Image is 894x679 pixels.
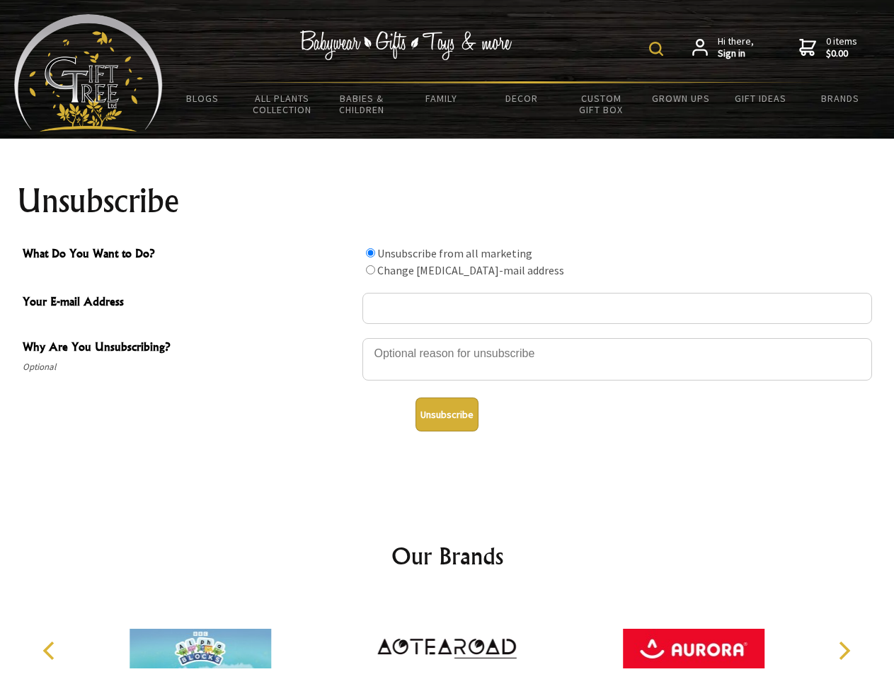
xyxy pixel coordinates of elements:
h2: Our Brands [28,539,866,573]
button: Next [828,635,859,666]
a: Decor [481,83,561,113]
label: Unsubscribe from all marketing [377,246,532,260]
a: Grown Ups [641,83,721,113]
span: What Do You Want to Do? [23,245,355,265]
a: Hi there,Sign in [692,35,754,60]
label: Change [MEDICAL_DATA]-mail address [377,263,564,277]
a: Babies & Children [322,83,402,124]
a: Brands [801,83,881,113]
a: Custom Gift Box [561,83,641,124]
input: What Do You Want to Do? [366,265,375,274]
strong: Sign in [718,47,754,60]
span: Your E-mail Address [23,293,355,313]
span: Why Are You Unsubscribing? [23,338,355,359]
img: Babywear - Gifts - Toys & more [300,30,512,60]
span: Optional [23,359,355,376]
button: Previous [35,635,67,666]
span: 0 items [826,35,857,60]
h1: Unsubscribe [17,184,878,218]
input: Your E-mail Address [362,293,872,324]
a: Gift Ideas [721,83,801,113]
img: Babyware - Gifts - Toys and more... [14,14,163,132]
button: Unsubscribe [416,397,478,431]
a: BLOGS [163,83,243,113]
img: product search [649,42,663,56]
span: Hi there, [718,35,754,60]
textarea: Why Are You Unsubscribing? [362,338,872,381]
a: 0 items$0.00 [799,35,857,60]
strong: $0.00 [826,47,857,60]
a: All Plants Collection [243,83,323,124]
input: What Do You Want to Do? [366,248,375,257]
a: Family [402,83,482,113]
